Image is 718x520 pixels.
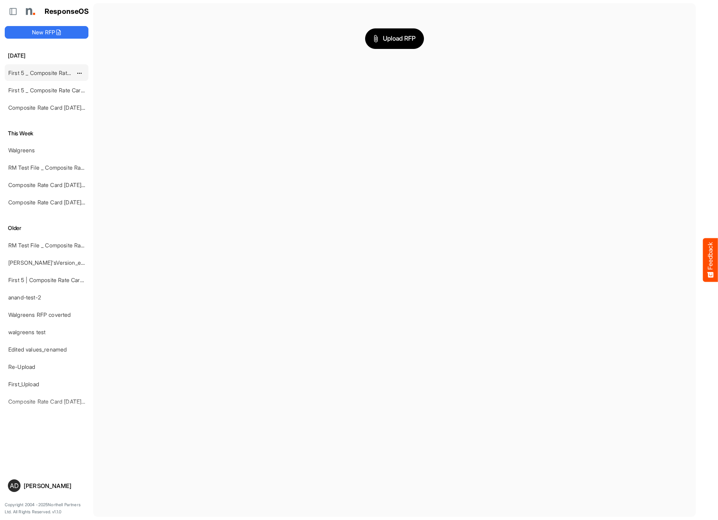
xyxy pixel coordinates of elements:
img: Northell [22,4,37,19]
button: New RFP [5,26,88,39]
a: Composite Rate Card [DATE]_smaller [8,199,102,206]
a: RM Test File _ Composite Rate Card [DATE] [8,164,118,171]
button: Upload RFP [365,28,424,49]
h1: ResponseOS [45,7,89,16]
h6: Older [5,224,88,232]
button: dropdownbutton [75,69,83,77]
a: First 5 | Composite Rate Card [DATE] [8,277,102,283]
a: Composite Rate Card [DATE]_smaller [8,181,102,188]
div: [PERSON_NAME] [24,483,85,489]
a: Re-Upload [8,363,35,370]
a: RM Test File _ Composite Rate Card [DATE]-test-edited [8,242,148,249]
h6: [DATE] [5,51,88,60]
a: Walgreens RFP coverted [8,311,71,318]
a: Composite Rate Card [DATE]_smaller [8,398,102,405]
a: First 5 _ Composite Rate Card [DATE] [8,87,103,94]
a: Composite Rate Card [DATE] mapping test [8,104,116,111]
a: Walgreens [8,147,35,153]
span: AD [10,483,19,489]
p: Copyright 2004 - 2025 Northell Partners Ltd. All Rights Reserved. v 1.1.0 [5,501,88,515]
a: [PERSON_NAME]'sVersion_e2e-test-file_20250604_111803 [8,259,156,266]
button: Feedback [703,238,718,282]
a: First 5 _ Composite Rate Card [DATE] [8,69,103,76]
a: Edited values_renamed [8,346,67,353]
h6: This Week [5,129,88,138]
a: First_Upload [8,381,39,387]
a: walgreens test [8,329,45,335]
a: anand-test-2 [8,294,41,301]
span: Upload RFP [373,34,416,44]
